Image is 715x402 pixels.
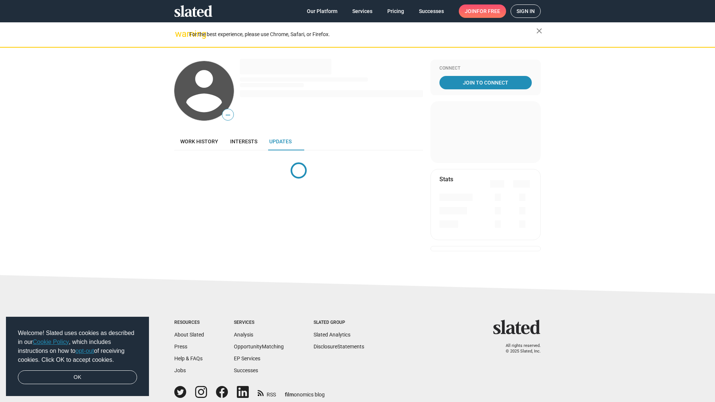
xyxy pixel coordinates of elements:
span: Updates [269,138,292,144]
a: Services [346,4,378,18]
span: Pricing [387,4,404,18]
p: All rights reserved. © 2025 Slated, Inc. [498,343,541,354]
a: Successes [234,367,258,373]
span: Work history [180,138,218,144]
a: Successes [413,4,450,18]
a: Jobs [174,367,186,373]
a: Interests [224,133,263,150]
a: EP Services [234,355,260,361]
span: Join [465,4,500,18]
a: Our Platform [301,4,343,18]
span: Join To Connect [441,76,530,89]
a: Slated Analytics [314,332,350,338]
mat-card-title: Stats [439,175,453,183]
a: filmonomics blog [285,385,325,398]
a: RSS [258,387,276,398]
a: opt-out [76,348,94,354]
div: Resources [174,320,204,326]
span: Our Platform [307,4,337,18]
a: dismiss cookie message [18,370,137,385]
a: Sign in [511,4,541,18]
mat-icon: close [535,26,544,35]
span: Services [352,4,372,18]
span: Welcome! Slated uses cookies as described in our , which includes instructions on how to of recei... [18,329,137,364]
span: Successes [419,4,444,18]
a: DisclosureStatements [314,344,364,350]
a: Work history [174,133,224,150]
span: — [222,110,233,120]
span: Interests [230,138,257,144]
div: For the best experience, please use Chrome, Safari, or Firefox. [189,29,536,39]
div: Connect [439,66,532,71]
a: Analysis [234,332,253,338]
a: Joinfor free [459,4,506,18]
div: Services [234,320,284,326]
span: Sign in [517,5,535,17]
a: Pricing [381,4,410,18]
div: cookieconsent [6,317,149,396]
a: About Slated [174,332,204,338]
a: OpportunityMatching [234,344,284,350]
a: Join To Connect [439,76,532,89]
div: Slated Group [314,320,364,326]
mat-icon: warning [175,29,184,38]
span: film [285,392,294,398]
a: Cookie Policy [33,339,69,345]
a: Help & FAQs [174,355,203,361]
span: for free [477,4,500,18]
a: Press [174,344,187,350]
a: Updates [263,133,298,150]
